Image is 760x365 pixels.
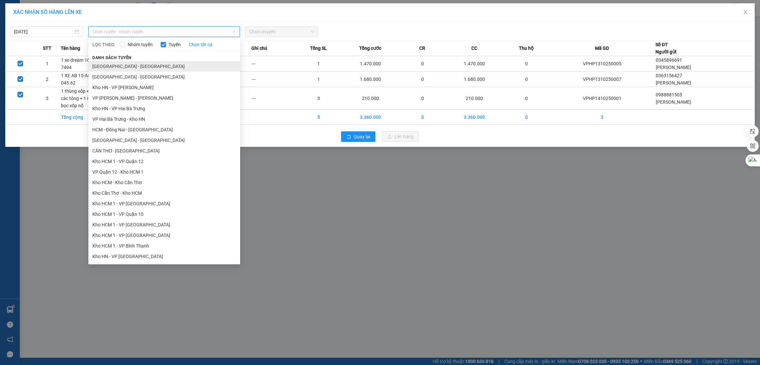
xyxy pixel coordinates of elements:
[34,56,60,72] td: 1
[18,22,35,28] strong: CSKH:
[382,131,419,142] button: uploadLên hàng
[88,219,240,230] li: Kho HCM 1 - VP [GEOGRAPHIC_DATA]
[125,41,155,48] span: Nhóm tuyến
[13,9,82,15] span: XÁC NHẬN SỐ HÀNG LÊN XE
[88,82,240,93] li: Kho HN - VP [PERSON_NAME]
[88,146,240,156] li: CẦN THƠ- [GEOGRAPHIC_DATA]
[251,72,296,87] td: ---
[296,72,341,87] td: 1
[549,110,655,125] td: 3
[88,135,240,146] li: [GEOGRAPHIC_DATA] - [GEOGRAPHIC_DATA]
[88,167,240,177] li: VP Quận 12 - Kho HCM 1
[189,41,212,48] a: Chọn tất cả
[61,45,80,52] span: Tên hàng
[232,30,236,34] span: down
[743,10,748,15] span: close
[656,65,691,70] span: [PERSON_NAME]
[445,110,504,125] td: 3.360.000
[504,72,549,87] td: 0
[88,93,240,103] li: VP [PERSON_NAME] - [PERSON_NAME]
[296,87,341,110] td: 3
[549,72,655,87] td: VPHP1310250007
[61,56,106,72] td: 1 xe dream 16-F5 7494
[346,134,351,140] span: rollback
[656,57,682,63] span: 0345896691
[296,56,341,72] td: 1
[47,3,133,12] strong: PHIẾU DÁN LÊN HÀNG
[14,28,73,35] input: 14/10/2025
[43,45,51,52] span: STT
[88,262,240,272] li: Kho HN - VP [GEOGRAPHIC_DATA]
[549,87,655,110] td: VPHP1410250001
[400,87,445,110] td: 0
[249,27,314,37] span: Chọn chuyến
[296,110,341,125] td: 5
[471,45,477,52] span: CC
[341,72,400,87] td: 1.680.000
[61,87,106,110] td: 1 thùng xốp + 1 kiện các tông + 1 máy in bọc xốp nổ
[44,13,136,20] span: Ngày in phiếu: 17:39 ngày
[61,110,106,125] td: Tổng cộng
[341,87,400,110] td: 210.000
[419,45,425,52] span: CR
[359,45,381,52] span: Tổng cước
[504,110,549,125] td: 0
[519,45,534,52] span: Thu hộ
[310,45,327,52] span: Tổng SL
[88,103,240,114] li: Kho HN - VP Hai Bà Trưng
[341,131,375,142] button: rollbackQuay lại
[655,41,677,55] div: Số ĐT Người gửi
[549,56,655,72] td: VPHP1310250005
[445,72,504,87] td: 1.680.000
[251,56,296,72] td: ---
[400,56,445,72] td: 0
[88,230,240,241] li: Kho HCM 1 - VP [GEOGRAPHIC_DATA]
[34,72,60,87] td: 2
[88,241,240,251] li: Kho HCM 1 - VP Bình Thạnh
[34,87,60,110] td: 3
[445,87,504,110] td: 210.000
[88,61,240,72] li: [GEOGRAPHIC_DATA] - [GEOGRAPHIC_DATA]
[656,80,691,85] span: [PERSON_NAME]
[88,188,240,198] li: Kho Cần Thơ - Kho HCM
[3,40,101,49] span: Mã đơn: VPHP1410250001
[656,99,691,105] span: [PERSON_NAME]
[88,124,240,135] li: HCM - Đồng Nai - [GEOGRAPHIC_DATA]
[736,3,755,22] button: Close
[656,73,682,78] span: 0363156427
[341,110,400,125] td: 3.360.000
[400,110,445,125] td: 0
[445,56,504,72] td: 1.470.000
[656,92,682,97] span: 0988881505
[251,45,267,52] span: Ghi chú
[61,72,106,87] td: 1 XE AB 15-AL 045.62
[88,114,240,124] li: VP Hai Bà Trưng - Kho HN
[504,56,549,72] td: 0
[92,27,236,37] span: Chọn tuyến - nhóm tuyến
[354,133,370,140] span: Quay lại
[595,45,609,52] span: Mã GD
[341,56,400,72] td: 1.470.000
[92,41,114,48] span: LỌC THEO
[400,72,445,87] td: 0
[88,251,240,262] li: Kho HN - VP [GEOGRAPHIC_DATA]
[88,198,240,209] li: Kho HCM 1 - VP [GEOGRAPHIC_DATA]
[504,87,549,110] td: 0
[3,22,50,34] span: [PHONE_NUMBER]
[88,177,240,188] li: Kho HCM - Kho Cần Thơ
[88,55,136,61] span: Danh sách tuyến
[88,72,240,82] li: [GEOGRAPHIC_DATA] - [GEOGRAPHIC_DATA]
[166,41,183,48] span: Tuyến
[52,22,132,34] span: CÔNG TY TNHH CHUYỂN PHÁT NHANH BẢO AN
[88,156,240,167] li: Kho HCM 1 - VP Quận 12
[251,87,296,110] td: ---
[88,209,240,219] li: Kho HCM 1 - VP Quận 10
